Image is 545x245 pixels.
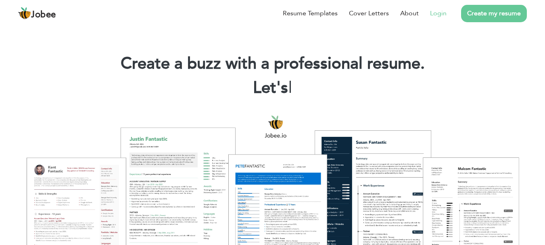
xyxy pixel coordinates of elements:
a: Cover Letters [349,8,389,18]
h1: Create a buzz with a professional resume. [12,53,533,74]
h2: Let's [12,77,533,98]
a: Jobee [18,7,56,20]
img: jobee.io [18,7,31,20]
span: | [288,77,292,99]
a: About [400,8,419,18]
a: Resume Templates [283,8,338,18]
span: Jobee [31,10,56,19]
a: Create my resume [461,5,527,22]
a: Login [430,8,447,18]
